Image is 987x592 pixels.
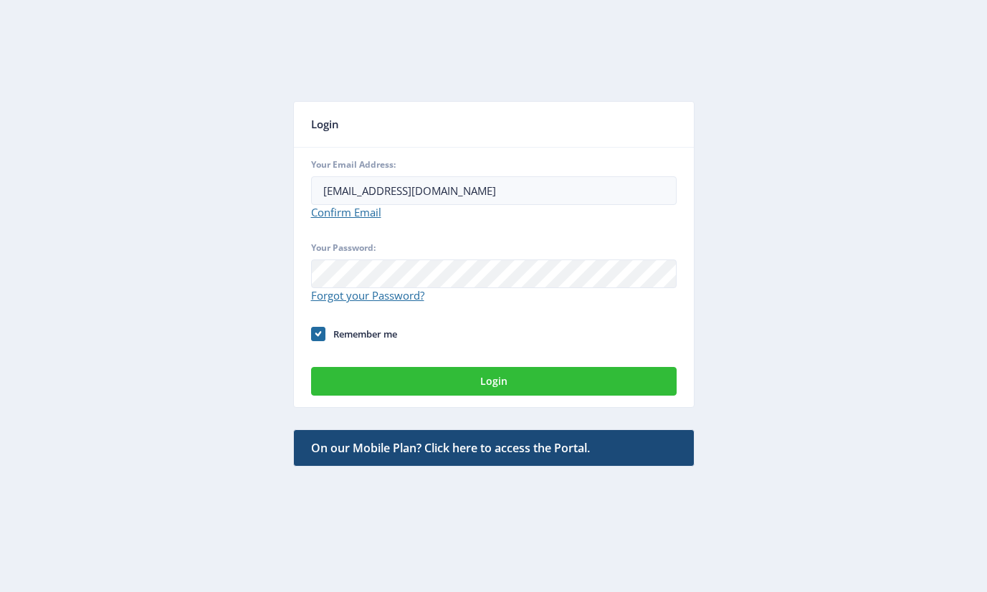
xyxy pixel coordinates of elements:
[311,205,381,219] a: Confirm Email
[311,367,677,396] button: Login
[311,113,677,135] div: Login
[311,242,376,254] span: Your Password:
[311,158,396,171] span: Your Email Address:
[311,176,677,205] input: Email address
[293,429,695,467] a: On our Mobile Plan? Click here to access the Portal.
[311,288,424,302] a: Forgot your Password?
[333,328,397,340] span: Remember me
